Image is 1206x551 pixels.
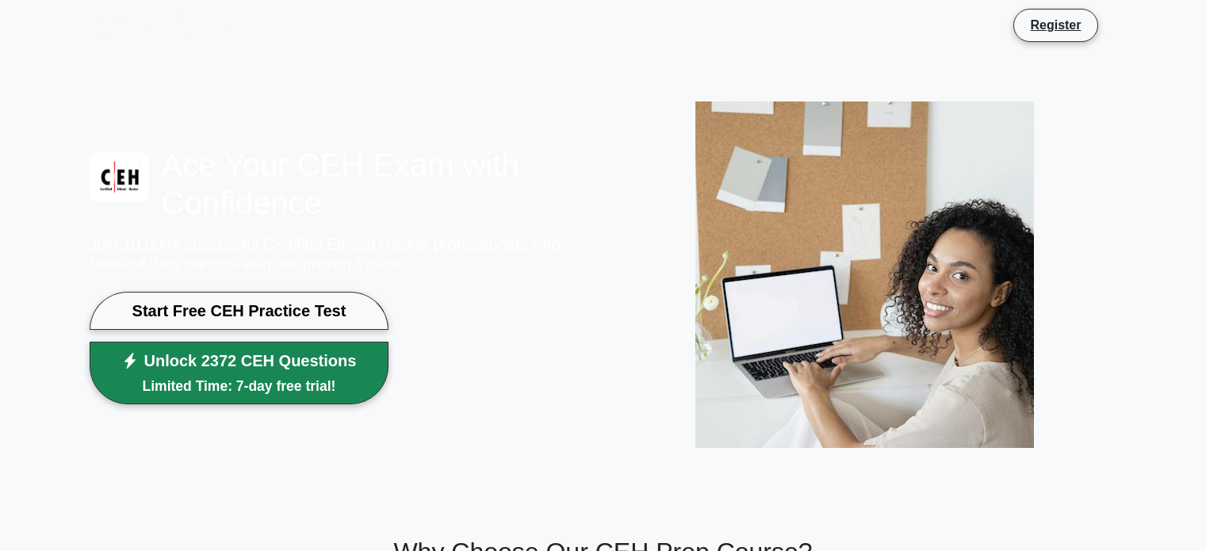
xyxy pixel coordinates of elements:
[1020,15,1090,35] a: Register
[122,376,357,396] small: Limited Time: 7-day free trial!
[90,292,389,330] a: Start Free CEH Practice Test
[90,146,594,222] h1: Ace Your CEH Exam with Confidence
[90,235,594,273] p: Join 10,000+ successful Certified Ethical Hacker professionals who boosted their careers with our...
[90,342,389,404] a: Unlock 2372 CEH QuestionsLimited Time: 7-day free trial!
